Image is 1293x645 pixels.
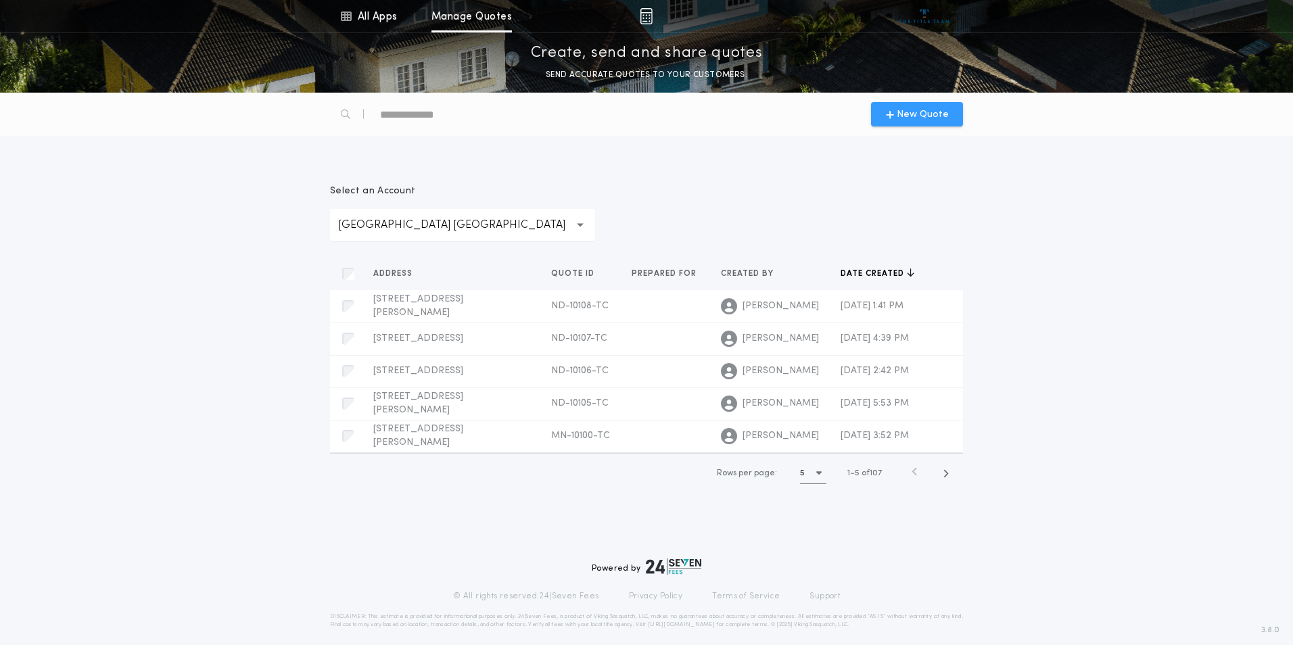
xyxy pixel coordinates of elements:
span: ND-10105-TC [551,398,609,408]
button: Created by [721,267,784,281]
span: 1 [847,469,850,477]
button: Quote ID [551,267,605,281]
span: 3.8.0 [1261,624,1279,636]
p: © All rights reserved. 24|Seven Fees [453,591,599,602]
p: Select an Account [330,185,595,198]
span: Quote ID [551,268,597,279]
img: img [640,8,653,24]
p: DISCLAIMER: This estimate is provided for informational purposes only. 24|Seven Fees, a product o... [330,613,963,629]
span: [STREET_ADDRESS][PERSON_NAME] [373,294,463,318]
span: of 107 [862,467,882,479]
span: ND-10108-TC [551,301,609,311]
span: ND-10106-TC [551,366,609,376]
span: Created by [721,268,776,279]
h1: 5 [800,467,805,480]
span: 5 [855,469,860,477]
img: vs-icon [899,9,950,23]
p: SEND ACCURATE QUOTES TO YOUR CUSTOMERS. [546,68,747,82]
button: New Quote [871,102,963,126]
a: Privacy Policy [629,591,683,602]
button: 5 [800,462,826,484]
span: [PERSON_NAME] [743,429,819,443]
span: [DATE] 3:52 PM [841,431,909,441]
button: [GEOGRAPHIC_DATA] [GEOGRAPHIC_DATA] [330,209,595,241]
img: logo [646,558,701,575]
span: New Quote [897,107,949,122]
span: [PERSON_NAME] [743,332,819,345]
p: Create, send and share quotes [531,43,763,64]
span: Date created [841,268,907,279]
span: [DATE] 5:53 PM [841,398,909,408]
span: [DATE] 1:41 PM [841,301,903,311]
span: [STREET_ADDRESS][PERSON_NAME] [373,424,463,448]
span: [PERSON_NAME] [743,300,819,313]
span: MN-10100-TC [551,431,610,441]
span: [STREET_ADDRESS] [373,366,463,376]
span: [STREET_ADDRESS] [373,333,463,343]
span: [PERSON_NAME] [743,397,819,410]
span: [STREET_ADDRESS][PERSON_NAME] [373,391,463,415]
button: Address [373,267,423,281]
span: [PERSON_NAME] [743,364,819,378]
a: [URL][DOMAIN_NAME] [648,622,715,627]
span: ND-10107-TC [551,333,607,343]
span: Prepared for [632,268,699,279]
span: [DATE] 2:42 PM [841,366,909,376]
span: Address [373,268,415,279]
div: Powered by [592,558,701,575]
p: [GEOGRAPHIC_DATA] [GEOGRAPHIC_DATA] [338,217,587,233]
a: Terms of Service [712,591,780,602]
button: Date created [841,267,914,281]
span: [DATE] 4:39 PM [841,333,909,343]
a: Support [809,591,840,602]
span: Rows per page: [717,469,777,477]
